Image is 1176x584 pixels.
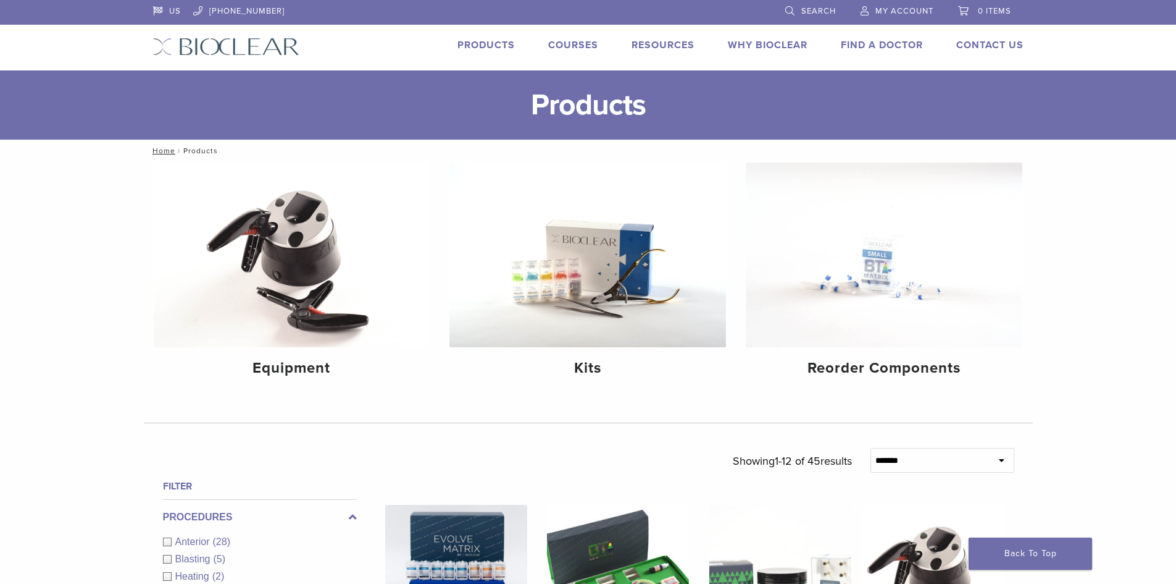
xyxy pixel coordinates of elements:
span: (28) [213,536,230,547]
a: Why Bioclear [728,39,807,51]
h4: Kits [459,357,716,379]
h4: Reorder Components [756,357,1012,379]
img: Bioclear [153,38,299,56]
h4: Filter [163,479,357,494]
a: Contact Us [956,39,1024,51]
nav: Products [144,140,1033,162]
a: Equipment [154,163,430,387]
a: Resources [632,39,694,51]
span: My Account [875,6,933,16]
img: Kits [449,163,726,347]
span: (5) [213,554,225,564]
a: Courses [548,39,598,51]
span: Blasting [175,554,214,564]
a: Reorder Components [746,163,1022,387]
span: Heating [175,571,212,582]
p: Showing results [733,448,852,474]
img: Reorder Components [746,163,1022,347]
span: (2) [212,571,225,582]
span: / [175,148,183,154]
a: Products [457,39,515,51]
a: Home [149,146,175,155]
span: Anterior [175,536,213,547]
a: Kits [449,163,726,387]
img: Equipment [154,163,430,347]
span: 0 items [978,6,1011,16]
label: Procedures [163,510,357,525]
span: 1-12 of 45 [775,454,820,468]
a: Back To Top [969,538,1092,570]
h4: Equipment [164,357,420,379]
span: Search [801,6,836,16]
a: Find A Doctor [841,39,923,51]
